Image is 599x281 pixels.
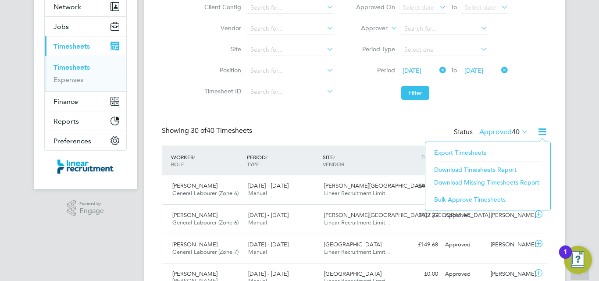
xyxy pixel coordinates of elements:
[487,238,533,252] div: [PERSON_NAME]
[464,67,483,75] span: [DATE]
[333,153,335,160] span: /
[396,179,442,193] div: £402.27
[79,200,104,207] span: Powered by
[53,42,90,50] span: Timesheets
[172,248,239,256] span: General Labourer (Zone 7)
[448,1,460,13] span: To
[247,160,259,167] span: TYPE
[324,241,382,248] span: [GEOGRAPHIC_DATA]
[202,3,241,11] label: Client Config
[79,207,104,215] span: Engage
[356,66,395,74] label: Period
[191,126,252,135] span: 40 Timesheets
[454,126,530,139] div: Status
[172,182,217,189] span: [PERSON_NAME]
[487,208,533,223] div: [PERSON_NAME]
[248,270,289,277] span: [DATE] - [DATE]
[67,200,104,217] a: Powered byEngage
[53,137,91,145] span: Preferences
[348,24,388,33] label: Approver
[169,149,245,172] div: WORKER
[248,219,267,226] span: Manual
[172,189,239,197] span: General Labourer (Zone 6)
[57,160,114,174] img: linearrecruitment-logo-retina.png
[442,238,487,252] div: Approved
[396,208,442,223] div: £402.27
[172,211,217,219] span: [PERSON_NAME]
[324,270,382,277] span: [GEOGRAPHIC_DATA]
[247,86,334,98] input: Search for...
[45,36,126,56] button: Timesheets
[248,248,267,256] span: Manual
[202,87,241,95] label: Timesheet ID
[171,160,184,167] span: ROLE
[247,2,334,14] input: Search for...
[324,211,490,219] span: [PERSON_NAME][GEOGRAPHIC_DATA] / [GEOGRAPHIC_DATA]
[479,128,528,136] label: Approved
[53,3,81,11] span: Network
[464,4,496,11] span: Select date
[248,211,289,219] span: [DATE] - [DATE]
[53,75,83,84] a: Expenses
[401,23,488,35] input: Search for...
[53,63,90,71] a: Timesheets
[356,45,395,53] label: Period Type
[248,189,267,197] span: Manual
[563,252,567,263] div: 1
[191,126,207,135] span: 30 of
[430,176,546,189] li: Download Missing Timesheets Report
[321,149,396,172] div: SITE
[324,248,391,256] span: Linear Recruitment Limit…
[324,219,391,226] span: Linear Recruitment Limit…
[356,3,395,11] label: Approved On
[401,86,429,100] button: Filter
[266,153,267,160] span: /
[53,97,78,106] span: Finance
[45,92,126,111] button: Finance
[172,219,239,226] span: General Labourer (Zone 6)
[247,65,334,77] input: Search for...
[172,270,217,277] span: [PERSON_NAME]
[45,111,126,131] button: Reports
[324,189,391,197] span: Linear Recruitment Limit…
[421,153,437,160] span: TOTAL
[202,24,241,32] label: Vendor
[248,241,289,248] span: [DATE] - [DATE]
[45,56,126,91] div: Timesheets
[564,246,592,274] button: Open Resource Center, 1 new notification
[403,4,434,11] span: Select date
[53,117,79,125] span: Reports
[53,22,69,31] span: Jobs
[202,66,241,74] label: Position
[162,126,254,135] div: Showing
[448,64,460,76] span: To
[403,67,421,75] span: [DATE]
[430,193,546,206] li: Bulk Approve Timesheets
[401,44,488,56] input: Select one
[324,182,490,189] span: [PERSON_NAME][GEOGRAPHIC_DATA] / [GEOGRAPHIC_DATA]
[45,131,126,150] button: Preferences
[247,23,334,35] input: Search for...
[430,164,546,176] li: Download Timesheets Report
[442,208,487,223] div: Approved
[172,241,217,248] span: [PERSON_NAME]
[45,17,126,36] button: Jobs
[323,160,344,167] span: VENDOR
[430,146,546,159] li: Export Timesheets
[202,45,241,53] label: Site
[248,182,289,189] span: [DATE] - [DATE]
[193,153,195,160] span: /
[245,149,321,172] div: PERIOD
[247,44,334,56] input: Search for...
[512,128,520,136] span: 40
[44,160,127,174] a: Go to home page
[396,238,442,252] div: £149.68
